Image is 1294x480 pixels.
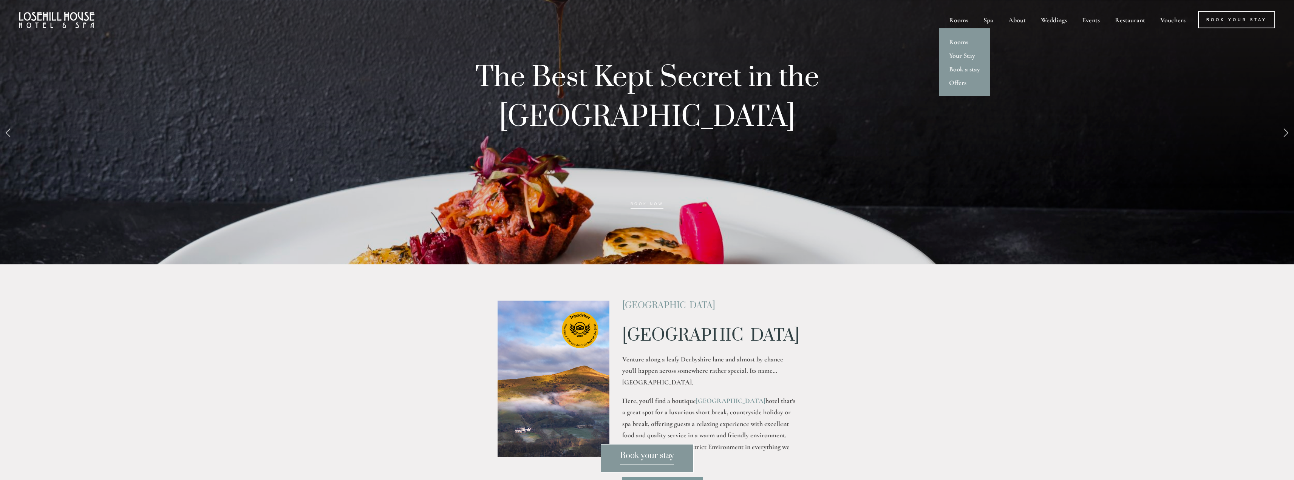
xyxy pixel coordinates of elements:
div: Events [1075,11,1107,28]
div: Weddings [1034,11,1074,28]
div: About [1002,11,1033,28]
h2: [GEOGRAPHIC_DATA] [622,301,796,310]
div: Spa [977,11,1000,28]
a: Book Your Stay [1198,11,1275,28]
a: Offers [939,76,990,90]
div: Restaurant [1108,11,1152,28]
p: Here, you’ll find a boutique hotel that’s a great spot for a luxurious short break, countryside h... [622,395,796,465]
a: Vouchers [1153,11,1192,28]
p: Venture along a leafy Derbyshire lane and almost by chance you'll happen across somewhere rather ... [622,353,796,388]
img: Losehill House [19,12,94,28]
a: Your Stay [939,49,990,62]
h1: [GEOGRAPHIC_DATA] [622,326,796,345]
a: [GEOGRAPHIC_DATA] [696,397,765,405]
a: Next Slide [1277,121,1294,144]
div: Rooms [942,11,975,28]
a: Book a stay [939,62,990,76]
span: Book your stay [620,451,674,465]
a: BOOK NOW [631,202,663,209]
a: Book your stay [601,444,694,472]
p: The Best Kept Secret in the [GEOGRAPHIC_DATA] [455,58,840,216]
a: Rooms [939,35,990,49]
